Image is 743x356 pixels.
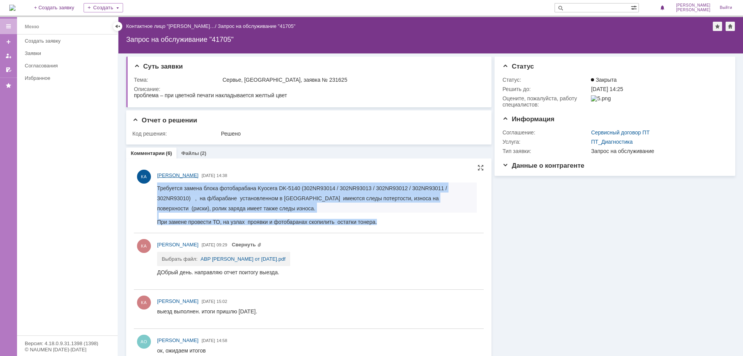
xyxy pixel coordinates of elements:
div: Версия: 4.18.0.9.31.1398 (1398) [25,341,110,346]
div: Тип заявки: [502,148,589,154]
span: Данные о контрагенте [502,162,584,169]
a: [PERSON_NAME] [157,298,199,305]
span: [DATE] [202,338,215,343]
img: 5.png [591,95,611,101]
a: Согласования [22,60,116,72]
span: 14:38 [217,173,228,178]
span: Статус [502,63,534,70]
span: [DATE] 14:25 [591,86,623,92]
div: Oцените, пожалуйста, работу специалистов: [502,95,589,108]
div: Тема: [134,77,221,83]
a: [PERSON_NAME] [157,172,199,179]
div: Решить до: [502,86,589,92]
span: Информация [502,115,554,123]
span: [DATE] [202,299,215,304]
div: Добавить в избранное [713,22,722,31]
div: Соглашение: [502,129,589,136]
div: Меню [25,22,39,31]
div: Скрыть меню [113,22,122,31]
a: [PERSON_NAME] [157,241,199,249]
div: Создать [84,3,123,12]
div: Описание: [134,86,482,92]
a: [PERSON_NAME] [157,337,199,344]
div: (2) [200,150,206,156]
div: Запрос на обслуживание "41705" [126,36,735,43]
a: Создать заявку [22,35,116,47]
div: Сделать домашней страницей [726,22,735,31]
span: Закрыта [591,77,616,83]
div: Запрос на обслуживание [591,148,724,154]
a: Комментарии [131,150,165,156]
span: 09:29 [217,242,228,247]
a: Файлы [181,150,199,156]
span: Расширенный поиск [631,3,639,11]
span: [DATE] [202,242,215,247]
span: Суть заявки [134,63,183,70]
a: Создать заявку [2,36,15,48]
a: Перейти на домашнюю страницу [9,5,15,11]
div: Заявки [25,50,113,56]
a: Сервисный договор ПТ [591,129,649,136]
div: © NAUMEN [DATE]-[DATE] [25,347,110,352]
span: [PERSON_NAME] [157,298,199,304]
img: logo [9,5,15,11]
div: Решено [221,131,480,137]
td: Выбрать файл: [162,252,200,261]
div: Код решения: [132,131,219,137]
div: (6) [166,150,172,156]
span: Отчет о решении [132,117,197,124]
div: Создать заявку [25,38,113,44]
div: Статус: [502,77,589,83]
a: Мои заявки [2,50,15,62]
a: Контактное лицо "[PERSON_NAME]… [126,23,215,29]
div: Услуга: [502,139,589,145]
a: Прикреплены файлы: АВР Леком Серьвье от 10.09.2025.pdf [232,242,262,248]
div: Сервье, [GEOGRAPHIC_DATA], заявка № 231625 [223,77,480,83]
span: [PERSON_NAME] [157,242,199,248]
span: [PERSON_NAME] [676,3,710,8]
span: [PERSON_NAME] [157,172,199,178]
div: / [126,23,218,29]
div: Согласования [25,63,113,69]
span: [DATE] [202,173,215,178]
div: Запрос на обслуживание "41705" [218,23,296,29]
div: На всю страницу [478,165,484,171]
span: [PERSON_NAME] [157,337,199,343]
a: Мои согласования [2,64,15,76]
a: ПТ_Диагностика [591,139,633,145]
div: Избранное [25,75,104,81]
span: 14:58 [217,338,228,343]
span: [PERSON_NAME] [676,8,710,12]
a: АВР [PERSON_NAME] от [DATE].pdf [200,256,285,262]
span: 15:02 [217,299,228,304]
a: Заявки [22,47,116,59]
